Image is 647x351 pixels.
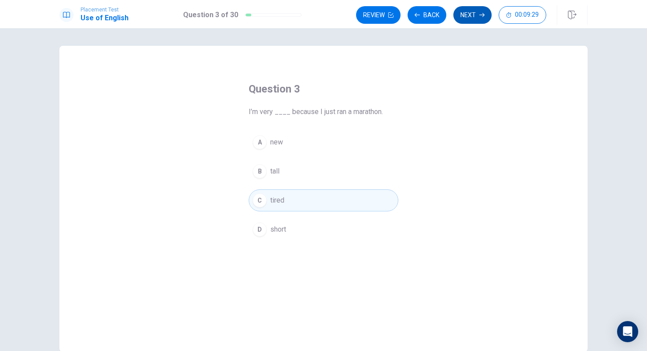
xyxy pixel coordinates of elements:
[249,218,398,240] button: Dshort
[453,6,492,24] button: Next
[253,164,267,178] div: B
[617,321,638,342] div: Open Intercom Messenger
[270,137,283,148] span: new
[249,160,398,182] button: Btall
[81,13,129,23] h1: Use of English
[249,107,398,117] span: I’m very ____ because I just ran a marathon.
[249,189,398,211] button: Ctired
[253,222,267,236] div: D
[183,10,238,20] h1: Question 3 of 30
[253,193,267,207] div: C
[249,131,398,153] button: Anew
[253,135,267,149] div: A
[270,166,279,177] span: tall
[270,224,286,235] span: short
[515,11,539,18] span: 00:09:29
[408,6,446,24] button: Back
[81,7,129,13] span: Placement Test
[270,195,284,206] span: tired
[499,6,546,24] button: 00:09:29
[356,6,401,24] button: Review
[249,82,398,96] h4: Question 3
